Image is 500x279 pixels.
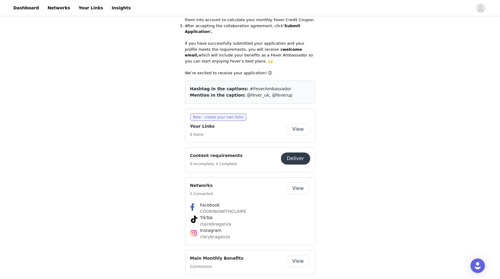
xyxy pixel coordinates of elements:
[190,86,249,91] span: Hashtag in the captions:
[185,147,315,172] div: Content requirements
[200,202,300,208] h4: Facebook
[200,221,300,227] p: clairebraganza
[286,123,310,135] button: View
[10,1,43,15] a: Dashboard
[185,47,302,58] strong: welcome email,
[75,1,107,15] a: Your Links
[190,123,215,130] h4: Your Links
[190,191,213,197] h5: 3 Connected
[44,1,74,15] a: Networks
[200,208,300,215] p: COOKINGWITHCLAIRE
[478,3,483,13] div: avatar
[185,250,315,275] div: Main Monthly Benefits
[108,1,134,15] a: Insights
[190,114,247,121] span: New - create your own links
[185,177,315,245] div: Networks
[185,23,315,35] p: After accepting the collaboration agreement, click
[200,234,300,240] p: clarybraganza
[190,255,244,261] h4: Main Monthly Benefits
[250,86,291,91] span: #FeverAmbassador
[190,132,215,137] h5: 9 Items
[286,182,310,194] button: View
[190,93,246,98] span: Mention in the caption:
[185,40,315,64] p: If you have successfully submitted your application and your profile meets the requirements, you ...
[190,264,244,269] h5: Commission
[281,152,310,165] button: Deliver
[190,182,213,189] h4: Networks
[190,229,197,237] img: Instagram Icon
[200,227,300,234] h4: Instagram
[190,152,243,159] h4: Content requirements
[286,255,310,267] button: View
[185,70,315,76] p: We’re excited to receive your application! 😊
[247,93,292,98] span: @fever_uk, @feverup
[470,258,485,273] div: Open Intercom Messenger
[200,215,300,221] h4: TikTok
[190,161,243,167] h5: 0 Incomplete, 0 Complete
